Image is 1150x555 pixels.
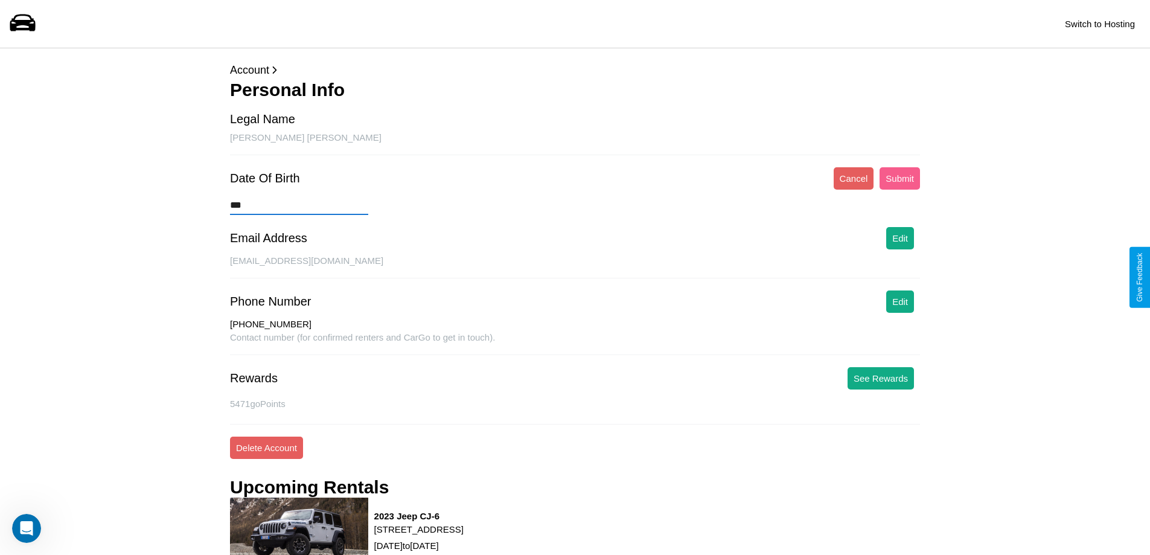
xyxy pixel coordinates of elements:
div: [PHONE_NUMBER] [230,319,920,332]
h3: Personal Info [230,80,920,100]
div: Email Address [230,231,307,245]
p: [DATE] to [DATE] [374,537,464,554]
div: Date Of Birth [230,172,300,185]
button: Edit [886,227,914,249]
iframe: Intercom live chat [12,514,41,543]
p: Account [230,60,920,80]
div: Rewards [230,371,278,385]
button: Cancel [834,167,874,190]
div: Give Feedback [1136,253,1144,302]
button: See Rewards [848,367,914,390]
h3: Upcoming Rentals [230,477,389,498]
button: Submit [880,167,920,190]
h3: 2023 Jeep CJ-6 [374,511,464,521]
div: Legal Name [230,112,295,126]
p: 5471 goPoints [230,396,920,412]
div: Contact number (for confirmed renters and CarGo to get in touch). [230,332,920,355]
div: Phone Number [230,295,311,309]
button: Edit [886,290,914,313]
div: [PERSON_NAME] [PERSON_NAME] [230,132,920,155]
button: Switch to Hosting [1059,13,1141,35]
p: [STREET_ADDRESS] [374,521,464,537]
button: Delete Account [230,437,303,459]
div: [EMAIL_ADDRESS][DOMAIN_NAME] [230,255,920,278]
